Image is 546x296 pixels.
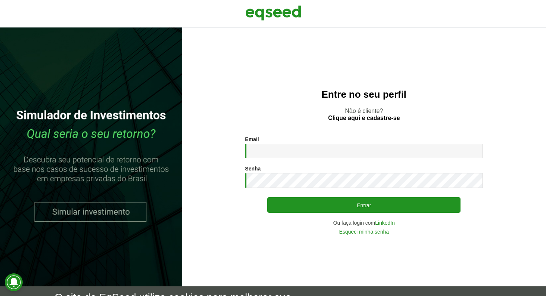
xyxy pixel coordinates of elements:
h2: Entre no seu perfil [197,89,531,100]
a: Clique aqui e cadastre-se [328,115,400,121]
div: Ou faça login com [245,220,483,225]
label: Senha [245,166,261,171]
img: EqSeed Logo [245,4,301,22]
a: LinkedIn [375,220,395,225]
button: Entrar [267,197,461,213]
p: Não é cliente? [197,107,531,121]
a: Esqueci minha senha [339,229,389,234]
label: Email [245,137,259,142]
